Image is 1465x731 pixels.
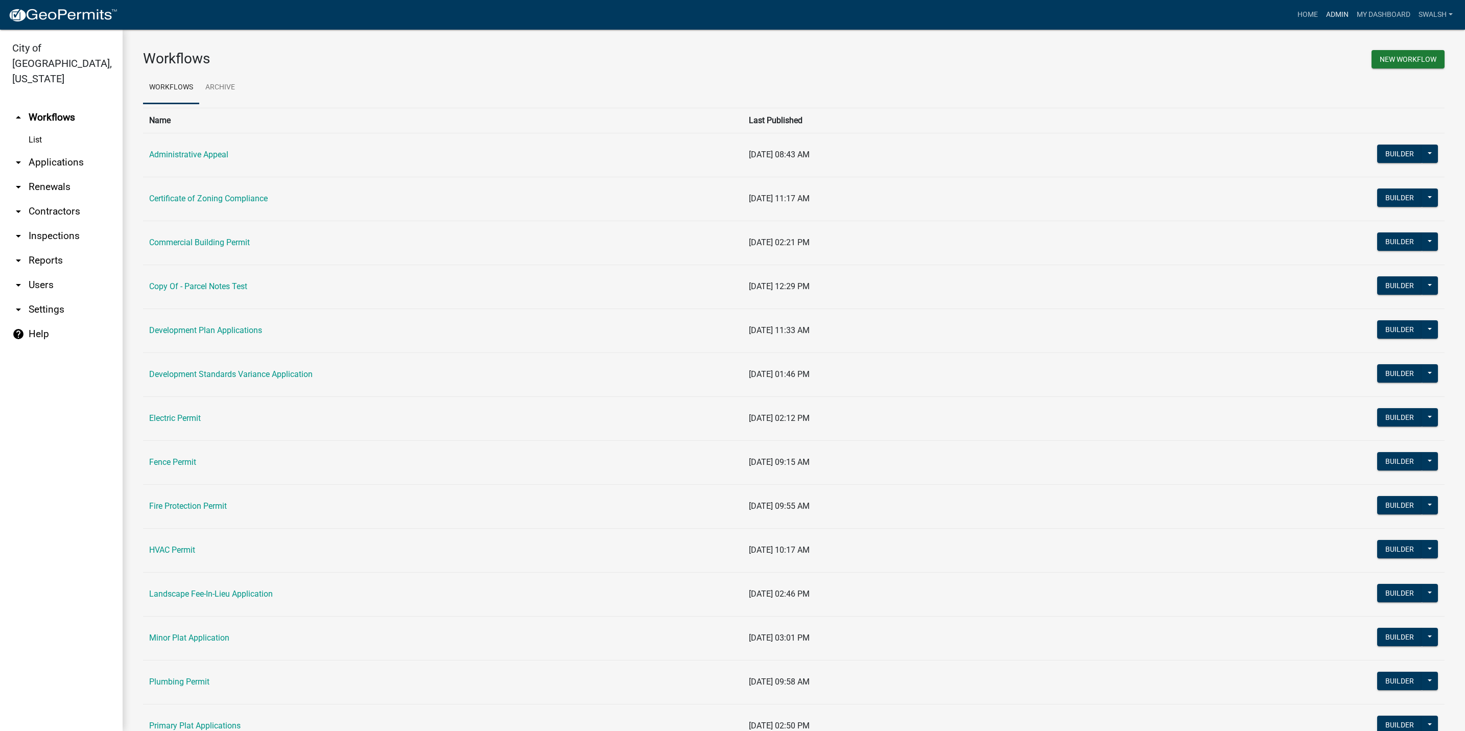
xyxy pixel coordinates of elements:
[749,721,810,730] span: [DATE] 02:50 PM
[749,194,810,203] span: [DATE] 11:17 AM
[1372,50,1445,68] button: New Workflow
[749,325,810,335] span: [DATE] 11:33 AM
[1377,540,1422,558] button: Builder
[149,369,313,379] a: Development Standards Variance Application
[1377,408,1422,427] button: Builder
[12,111,25,124] i: arrow_drop_up
[1377,188,1422,207] button: Builder
[1377,320,1422,339] button: Builder
[749,589,810,599] span: [DATE] 02:46 PM
[149,281,247,291] a: Copy Of - Parcel Notes Test
[749,633,810,643] span: [DATE] 03:01 PM
[149,413,201,423] a: Electric Permit
[143,72,199,104] a: Workflows
[12,230,25,242] i: arrow_drop_down
[749,457,810,467] span: [DATE] 09:15 AM
[1293,5,1322,25] a: Home
[199,72,241,104] a: Archive
[1377,145,1422,163] button: Builder
[12,181,25,193] i: arrow_drop_down
[749,413,810,423] span: [DATE] 02:12 PM
[749,150,810,159] span: [DATE] 08:43 AM
[1377,364,1422,383] button: Builder
[149,677,209,687] a: Plumbing Permit
[1377,496,1422,514] button: Builder
[149,633,229,643] a: Minor Plat Application
[12,328,25,340] i: help
[1377,232,1422,251] button: Builder
[12,279,25,291] i: arrow_drop_down
[12,156,25,169] i: arrow_drop_down
[749,369,810,379] span: [DATE] 01:46 PM
[149,457,196,467] a: Fence Permit
[12,254,25,267] i: arrow_drop_down
[149,589,273,599] a: Landscape Fee-In-Lieu Application
[749,501,810,511] span: [DATE] 09:55 AM
[743,108,1192,133] th: Last Published
[143,108,743,133] th: Name
[149,325,262,335] a: Development Plan Applications
[1377,584,1422,602] button: Builder
[12,205,25,218] i: arrow_drop_down
[1377,628,1422,646] button: Builder
[12,303,25,316] i: arrow_drop_down
[149,721,241,730] a: Primary Plat Applications
[1322,5,1353,25] a: Admin
[1377,672,1422,690] button: Builder
[749,545,810,555] span: [DATE] 10:17 AM
[749,238,810,247] span: [DATE] 02:21 PM
[749,281,810,291] span: [DATE] 12:29 PM
[149,150,228,159] a: Administrative Appeal
[1377,452,1422,470] button: Builder
[143,50,786,67] h3: Workflows
[1414,5,1457,25] a: swalsh
[749,677,810,687] span: [DATE] 09:58 AM
[149,501,227,511] a: Fire Protection Permit
[149,545,195,555] a: HVAC Permit
[1377,276,1422,295] button: Builder
[1353,5,1414,25] a: My Dashboard
[149,238,250,247] a: Commercial Building Permit
[149,194,268,203] a: Certificate of Zoning Compliance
